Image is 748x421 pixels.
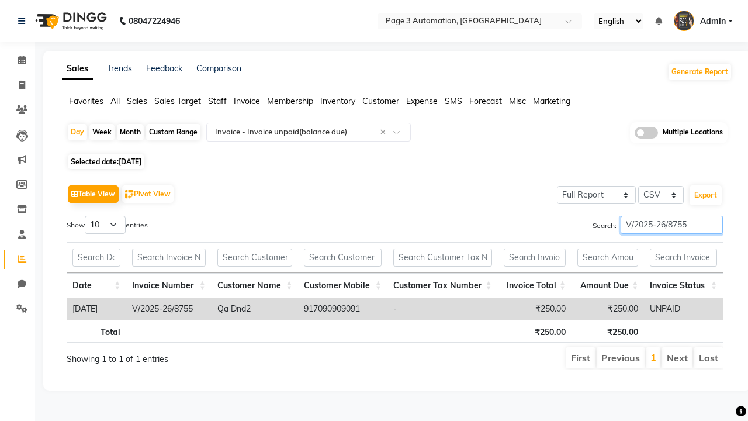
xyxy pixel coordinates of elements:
[650,351,656,363] a: 1
[212,273,299,298] th: Customer Name: activate to sort column ascending
[89,124,115,140] div: Week
[132,249,205,267] input: Search Invoice Number
[533,96,570,106] span: Marketing
[572,320,644,343] th: ₹250.00
[504,249,566,267] input: Search Invoice Total
[110,96,120,106] span: All
[30,5,110,37] img: logo
[267,96,313,106] span: Membership
[72,249,120,267] input: Search Date
[304,249,382,267] input: Search Customer Mobile
[67,273,126,298] th: Date: activate to sort column ascending
[146,124,200,140] div: Custom Range
[122,185,174,203] button: Pivot View
[593,216,723,234] label: Search:
[387,298,498,320] td: -
[67,320,126,343] th: Total
[572,273,644,298] th: Amount Due: activate to sort column ascending
[67,346,330,365] div: Showing 1 to 1 of 1 entries
[126,298,211,320] td: V/2025-26/8755
[126,273,211,298] th: Invoice Number: activate to sort column ascending
[650,249,717,267] input: Search Invoice Status
[217,249,293,267] input: Search Customer Name
[498,320,572,343] th: ₹250.00
[690,185,722,205] button: Export
[67,216,148,234] label: Show entries
[406,96,438,106] span: Expense
[68,185,119,203] button: Table View
[117,124,144,140] div: Month
[498,273,572,298] th: Invoice Total: activate to sort column ascending
[62,58,93,80] a: Sales
[498,298,572,320] td: ₹250.00
[380,126,390,139] span: Clear all
[669,64,731,80] button: Generate Report
[469,96,502,106] span: Forecast
[125,190,134,199] img: pivot.png
[196,63,241,74] a: Comparison
[154,96,201,106] span: Sales Target
[127,96,147,106] span: Sales
[572,298,644,320] td: ₹250.00
[68,154,144,169] span: Selected date:
[663,127,723,139] span: Multiple Locations
[320,96,355,106] span: Inventory
[69,96,103,106] span: Favorites
[298,298,387,320] td: 917090909091
[509,96,526,106] span: Misc
[445,96,462,106] span: SMS
[387,273,498,298] th: Customer Tax Number: activate to sort column ascending
[68,124,87,140] div: Day
[212,298,299,320] td: Qa Dnd2
[85,216,126,234] select: Showentries
[644,298,723,320] td: UNPAID
[119,157,141,166] span: [DATE]
[393,249,492,267] input: Search Customer Tax Number
[362,96,399,106] span: Customer
[146,63,182,74] a: Feedback
[674,11,694,31] img: Admin
[129,5,180,37] b: 08047224946
[577,249,638,267] input: Search Amount Due
[298,273,387,298] th: Customer Mobile: activate to sort column ascending
[700,15,726,27] span: Admin
[107,63,132,74] a: Trends
[208,96,227,106] span: Staff
[67,298,126,320] td: [DATE]
[234,96,260,106] span: Invoice
[621,216,723,234] input: Search:
[644,273,723,298] th: Invoice Status: activate to sort column ascending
